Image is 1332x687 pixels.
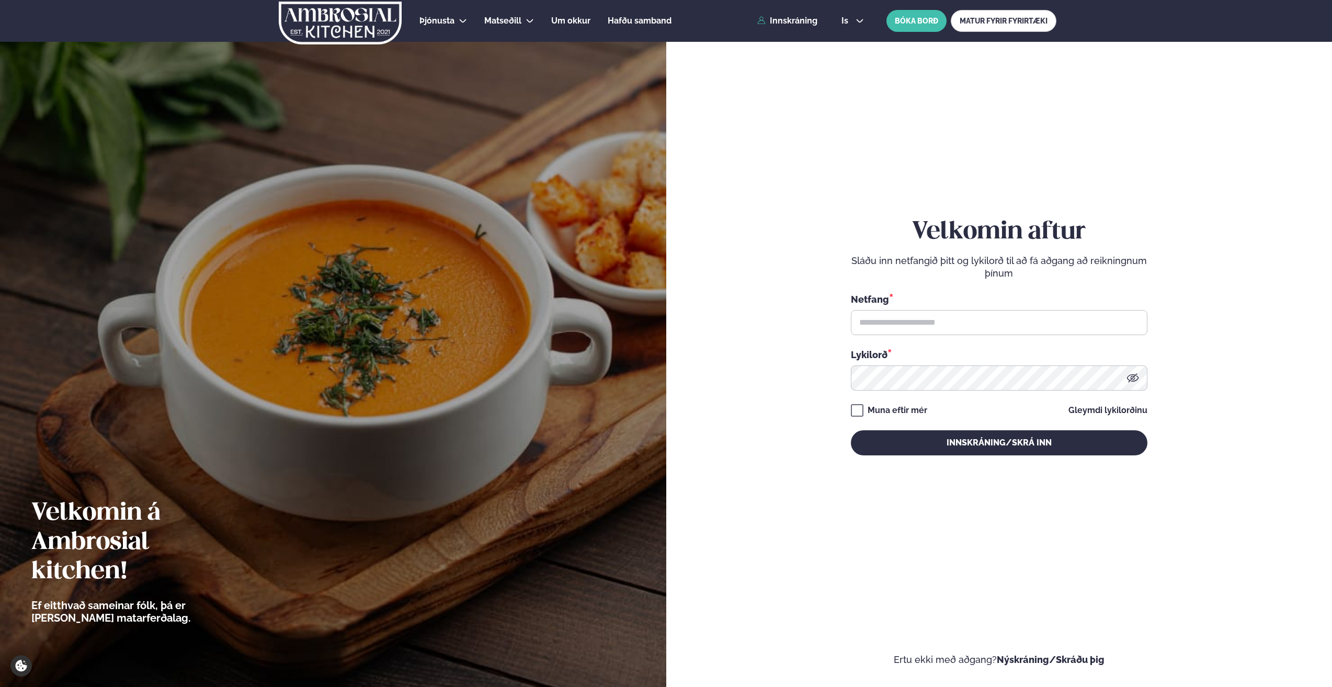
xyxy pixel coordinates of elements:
[833,17,872,25] button: is
[851,255,1147,280] p: Sláðu inn netfangið þitt og lykilorð til að fá aðgang að reikningnum þínum
[1068,406,1147,415] a: Gleymdi lykilorðinu
[31,599,248,624] p: Ef eitthvað sameinar fólk, þá er [PERSON_NAME] matarferðalag.
[951,10,1056,32] a: MATUR FYRIR FYRIRTÆKI
[757,16,817,26] a: Innskráning
[997,654,1105,665] a: Nýskráning/Skráðu þig
[608,15,671,27] a: Hafðu samband
[419,15,454,27] a: Þjónusta
[886,10,947,32] button: BÓKA BORÐ
[419,16,454,26] span: Þjónusta
[851,348,1147,361] div: Lykilorð
[484,15,521,27] a: Matseðill
[551,15,590,27] a: Um okkur
[608,16,671,26] span: Hafðu samband
[851,292,1147,306] div: Netfang
[551,16,590,26] span: Um okkur
[841,17,851,25] span: is
[698,654,1301,666] p: Ertu ekki með aðgang?
[31,499,248,587] h2: Velkomin á Ambrosial kitchen!
[278,2,403,44] img: logo
[851,217,1147,247] h2: Velkomin aftur
[484,16,521,26] span: Matseðill
[851,430,1147,455] button: Innskráning/Skrá inn
[10,655,32,677] a: Cookie settings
